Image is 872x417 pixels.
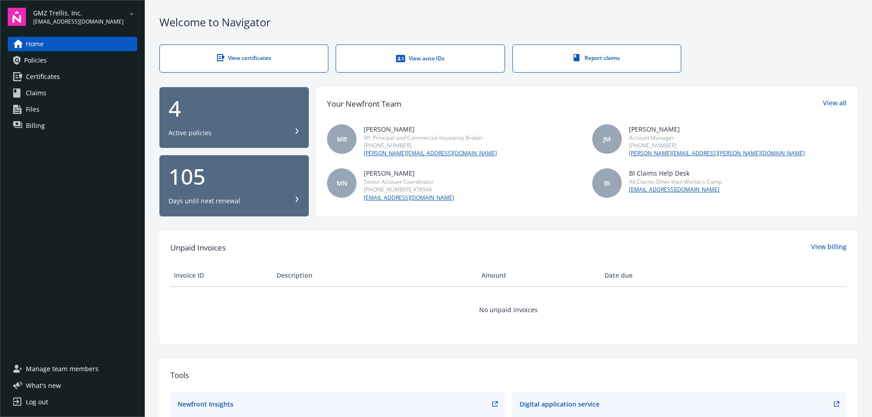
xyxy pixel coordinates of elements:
td: No unpaid invoices [170,286,847,333]
a: Claims [8,86,137,100]
span: GMZ Trellis, Inc. [33,8,124,18]
th: Date due [601,265,704,286]
span: What ' s new [26,381,61,390]
span: MB [337,134,347,144]
div: Report claims [531,54,663,62]
div: 105 [168,166,300,187]
div: [PERSON_NAME] [629,124,805,134]
span: Certificates [26,69,60,84]
div: Newfront Insights [178,399,233,409]
a: [PERSON_NAME][EMAIL_ADDRESS][DOMAIN_NAME] [364,149,497,157]
div: [PHONE_NUMBER] [364,142,497,149]
div: Tools [170,369,847,381]
span: [EMAIL_ADDRESS][DOMAIN_NAME] [33,18,124,26]
a: Policies [8,53,137,68]
img: navigator-logo.svg [8,8,26,26]
span: Policies [24,53,47,68]
div: Digital application service [520,399,599,409]
button: 105Days until next renewal [159,155,309,216]
a: Certificates [8,69,137,84]
th: Amount [478,265,601,286]
div: Account Manager [629,134,805,142]
div: 4 [168,98,300,119]
div: Your Newfront Team [327,98,401,110]
div: Log out [26,395,48,409]
button: What's new [8,381,75,390]
span: Claims [26,86,46,100]
a: Report claims [512,44,681,73]
div: BI Claims Help Desk [629,168,722,178]
div: [PHONE_NUMBER] [629,142,805,149]
a: View billing [811,242,847,254]
div: [PERSON_NAME] [364,124,497,134]
span: Manage team members [26,362,99,376]
span: Home [26,37,44,51]
div: All Claims Other than Workers Comp [629,178,722,186]
span: Billing [26,118,45,133]
a: Files [8,102,137,117]
a: View all [823,98,847,110]
th: Invoice ID [170,265,273,286]
a: [EMAIL_ADDRESS][DOMAIN_NAME] [629,186,722,194]
th: Description [273,265,478,286]
button: GMZ Trellis, Inc.[EMAIL_ADDRESS][DOMAIN_NAME]arrowDropDown [33,8,137,26]
span: Unpaid Invoices [170,242,226,254]
div: View certificates [178,54,310,62]
div: Days until next renewal [168,196,240,206]
span: Files [26,102,40,117]
span: BI [604,178,610,188]
button: 4Active policies [159,87,309,148]
div: [PHONE_NUMBER] 478946 [364,186,454,193]
div: Senior Account Coordinator [364,178,454,186]
a: [EMAIL_ADDRESS][DOMAIN_NAME] [364,194,454,202]
div: [PERSON_NAME] [364,168,454,178]
div: VP, Principal and Commercial Insurance Broker [364,134,497,142]
span: MN [337,178,347,188]
a: arrowDropDown [126,8,137,19]
a: View auto IDs [336,44,505,73]
div: Welcome to Navigator [159,15,857,30]
div: Active policies [168,128,212,137]
span: JM [603,134,611,144]
a: Manage team members [8,362,137,376]
a: Billing [8,118,137,133]
a: View certificates [159,44,328,73]
a: Home [8,37,137,51]
div: View auto IDs [354,54,486,63]
a: [PERSON_NAME][EMAIL_ADDRESS][PERSON_NAME][DOMAIN_NAME] [629,149,805,157]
